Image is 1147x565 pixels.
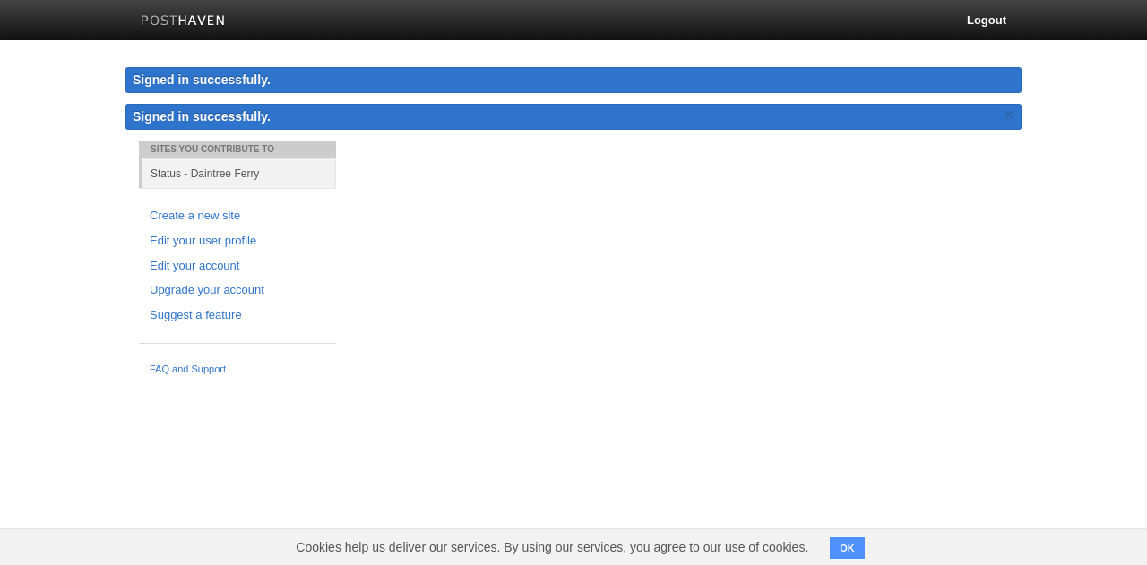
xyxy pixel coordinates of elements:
[141,15,226,29] img: Posthaven-bar
[150,306,325,325] a: Suggest a feature
[150,257,325,276] a: Edit your account
[150,207,325,226] a: Create a new site
[830,537,865,559] button: OK
[150,281,325,300] a: Upgrade your account
[150,232,325,251] a: Edit your user profile
[142,158,336,188] a: Status - Daintree Ferry
[150,362,325,378] a: FAQ and Support
[133,109,271,124] span: Signed in successfully.
[125,67,1022,93] div: Signed in successfully.
[278,529,826,565] span: Cookies help us deliver our services. By using our services, you agree to our use of cookies.
[139,141,336,158] li: Sites You Contribute To
[1001,104,1017,126] a: ×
